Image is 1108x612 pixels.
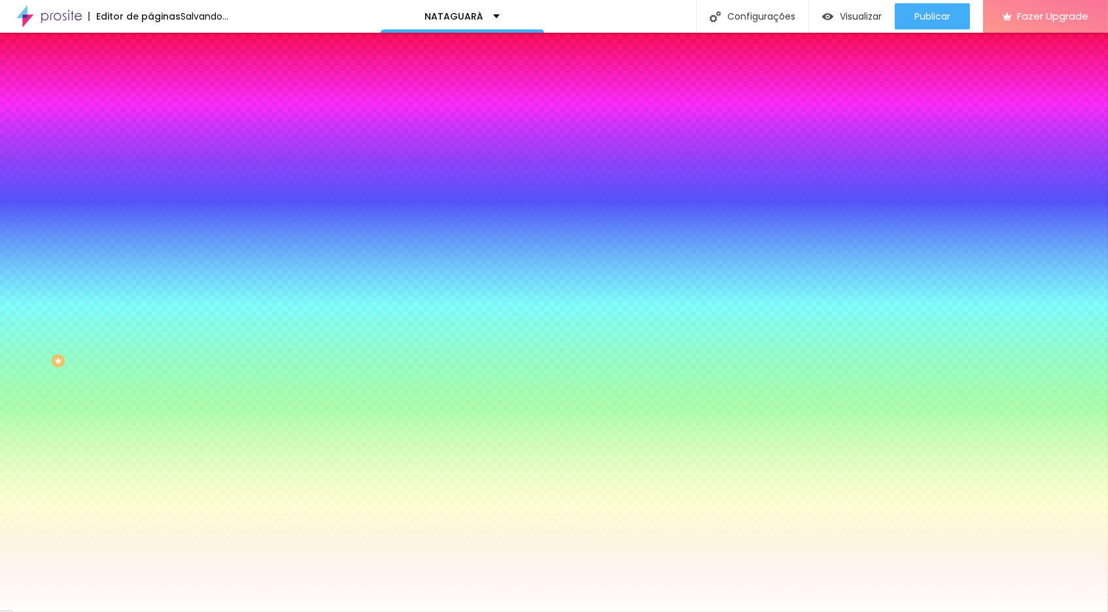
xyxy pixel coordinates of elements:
button: Publicar [895,3,970,29]
p: NATAGUARÁ [425,12,483,21]
img: Icone [710,11,721,22]
div: Editor de páginas [88,12,181,21]
div: Salvando... [181,12,228,21]
span: Fazer Upgrade [1017,10,1088,22]
span: Visualizar [840,11,882,22]
img: view-1.svg [822,11,833,22]
span: Publicar [914,11,950,22]
button: Visualizar [809,3,895,29]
